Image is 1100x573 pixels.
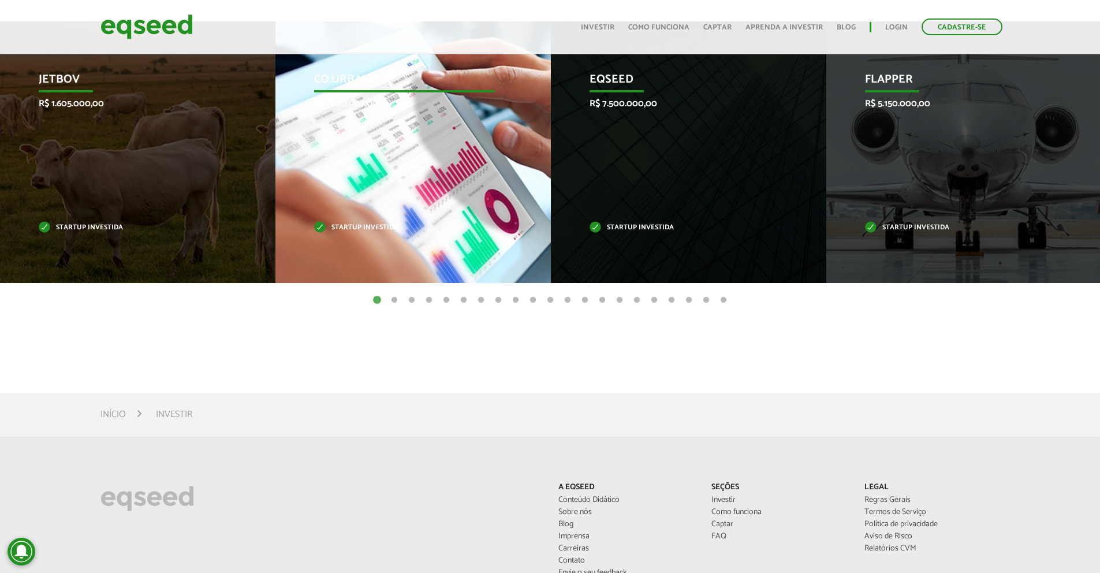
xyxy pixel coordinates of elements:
a: Relatórios CVM [864,545,1000,553]
a: Como funciona [711,508,847,516]
p: R$ 5.150.000,00 [865,98,1046,109]
button: 14 of 21 [596,295,608,306]
button: 3 of 21 [406,295,417,306]
p: Seções [711,483,847,493]
p: Startup investida [865,225,1046,231]
button: 2 of 21 [389,295,400,306]
a: Carreiras [558,545,694,553]
a: Contato [558,557,694,565]
p: R$ 7.500.000,00 [590,98,770,109]
button: 10 of 21 [527,295,539,306]
a: Regras Gerais [864,496,1000,504]
a: Cadastre-se [922,18,1002,35]
button: 16 of 21 [631,295,643,306]
button: 15 of 21 [614,295,625,306]
button: 5 of 21 [441,295,452,306]
button: 7 of 21 [475,295,487,306]
a: Aprenda a investir [745,24,823,31]
p: A EqSeed [558,483,694,493]
img: EqSeed Logo [100,483,194,514]
p: R$ 1.220.007,00 [314,98,495,109]
a: Sobre nós [558,508,694,516]
button: 11 of 21 [545,295,556,306]
button: 12 of 21 [562,295,573,306]
button: 18 of 21 [666,295,677,306]
p: EqSeed [590,73,770,92]
img: EqSeed [100,12,193,42]
button: 1 of 21 [371,295,383,306]
button: 17 of 21 [648,295,660,306]
li: Investir [156,407,192,422]
a: Login [885,24,908,31]
p: Startup investida [590,225,770,231]
p: JetBov [39,73,219,92]
a: Política de privacidade [864,520,1000,529]
a: Captar [711,520,847,529]
a: Blog [558,520,694,529]
a: FAQ [711,533,847,541]
a: Termos de Serviço [864,508,1000,516]
button: 9 of 21 [510,295,521,306]
button: 21 of 21 [718,295,729,306]
p: Co.Urban [314,73,495,92]
button: 8 of 21 [493,295,504,306]
button: 19 of 21 [683,295,695,306]
p: Legal [864,483,1000,493]
p: Flapper [865,73,1046,92]
a: Imprensa [558,533,694,541]
button: 20 of 21 [700,295,712,306]
a: Captar [703,24,732,31]
a: Blog [837,24,856,31]
p: Startup investida [39,225,219,231]
button: 4 of 21 [423,295,435,306]
a: Investir [711,496,847,504]
a: Como funciona [628,24,689,31]
button: 13 of 21 [579,295,591,306]
p: Startup investida [314,225,495,231]
a: Início [100,410,126,419]
button: 6 of 21 [458,295,469,306]
a: Conteúdo Didático [558,496,694,504]
a: Aviso de Risco [864,533,1000,541]
a: Investir [581,24,614,31]
p: R$ 1.605.000,00 [39,98,219,109]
